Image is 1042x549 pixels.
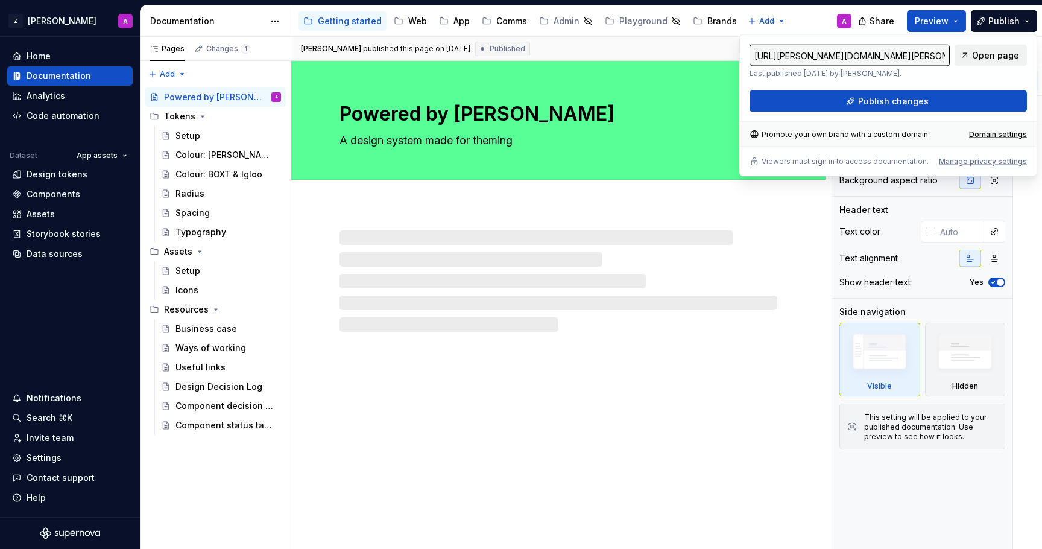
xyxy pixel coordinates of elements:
div: Useful links [175,361,226,373]
a: Domain settings [969,130,1027,139]
div: Setup [175,265,200,277]
a: Web [389,11,432,31]
textarea: Powered by [PERSON_NAME] [337,100,775,129]
div: Assets [27,208,55,220]
div: Resources [145,300,286,319]
div: Powered by [PERSON_NAME] [164,91,264,103]
div: Design Decision Log [175,381,262,393]
div: Radius [175,188,204,200]
div: Pages [150,44,185,54]
p: Viewers must sign in to access documentation. [762,157,929,167]
a: Open page [955,45,1027,66]
div: Assets [145,242,286,261]
div: Help [27,492,46,504]
a: Getting started [298,11,387,31]
div: Notifications [27,392,81,404]
div: Icons [175,284,198,296]
a: Code automation [7,106,133,125]
a: Icons [156,281,286,300]
svg: Supernova Logo [40,527,100,539]
button: App assets [71,147,133,164]
a: Powered by [PERSON_NAME]A [145,87,286,107]
p: Last published [DATE] by [PERSON_NAME]. [750,69,950,78]
a: Colour: [PERSON_NAME] & BOXT [156,145,286,165]
div: Side navigation [839,306,906,318]
div: Colour: BOXT & Igloo [175,168,262,180]
div: Analytics [27,90,65,102]
div: Spacing [175,207,210,219]
div: Data sources [27,248,83,260]
span: Add [160,69,175,79]
button: Publish changes [750,90,1027,112]
a: Storybook stories [7,224,133,244]
a: Design tokens [7,165,133,184]
a: Comms [477,11,532,31]
button: Share [852,10,902,32]
div: A [842,16,847,26]
div: Page tree [298,9,742,33]
div: Tokens [145,107,286,126]
button: Add [145,66,190,83]
div: Comms [496,15,527,27]
a: Component decision guide [156,396,286,416]
button: Z[PERSON_NAME]A [2,8,137,34]
div: Z [8,14,23,28]
div: Documentation [27,70,91,82]
a: Invite team [7,428,133,448]
div: Setup [175,130,200,142]
div: Playground [619,15,668,27]
div: Storybook stories [27,228,101,240]
div: Ways of working [175,342,246,354]
a: Design Decision Log [156,377,286,396]
div: Brands [707,15,737,27]
div: Colour: [PERSON_NAME] & BOXT [175,149,275,161]
span: Published [490,44,525,54]
a: Admin [534,11,598,31]
span: Share [870,15,894,27]
button: Notifications [7,389,133,408]
span: Publish [988,15,1020,27]
a: Settings [7,448,133,468]
a: Analytics [7,86,133,106]
div: Admin [554,15,579,27]
a: Setup [156,126,286,145]
div: Visible [867,381,892,391]
a: Radius [156,184,286,203]
div: Dataset [10,151,37,160]
span: Publish changes [858,95,929,107]
a: Component status table [156,416,286,435]
button: Publish [971,10,1037,32]
a: Brands [688,11,742,31]
div: Design tokens [27,168,87,180]
div: Manage privacy settings [939,157,1027,167]
span: [PERSON_NAME] [301,44,361,54]
button: Preview [907,10,966,32]
div: This setting will be applied to your published documentation. Use preview to see how it looks. [864,413,997,442]
a: Setup [156,261,286,281]
div: Home [27,50,51,62]
a: Spacing [156,203,286,223]
input: Auto [935,221,984,243]
div: A [123,16,128,26]
a: Ways of working [156,338,286,358]
div: Components [27,188,80,200]
div: Show header text [839,276,911,288]
div: Web [408,15,427,27]
div: Page tree [145,87,286,435]
div: Text color [839,226,880,238]
span: Open page [972,49,1019,62]
div: Typography [175,226,226,238]
button: Help [7,488,133,507]
div: Hidden [952,381,978,391]
a: Useful links [156,358,286,377]
button: Search ⌘K [7,408,133,428]
a: Assets [7,205,133,224]
a: Documentation [7,66,133,86]
div: Code automation [27,110,99,122]
a: Typography [156,223,286,242]
a: App [434,11,475,31]
span: Add [759,16,774,26]
div: published this page on [DATE] [363,44,470,54]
